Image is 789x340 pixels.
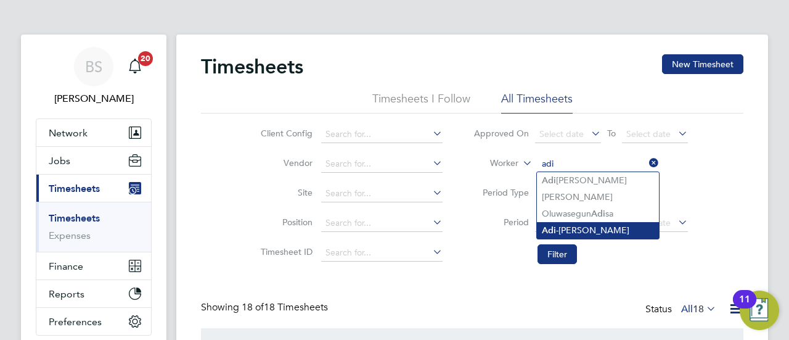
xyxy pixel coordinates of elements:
[36,202,151,252] div: Timesheets
[321,185,443,202] input: Search for...
[49,183,100,194] span: Timesheets
[473,187,529,198] label: Period Type
[257,157,313,168] label: Vendor
[257,246,313,257] label: Timesheet ID
[537,222,659,239] li: -[PERSON_NAME]
[591,209,605,219] b: Adi
[473,217,529,228] label: Period
[603,125,619,141] span: To
[542,225,556,236] b: Adi
[138,51,153,66] span: 20
[49,155,70,167] span: Jobs
[739,299,750,315] div: 11
[201,301,330,314] div: Showing
[49,316,102,328] span: Preferences
[463,157,518,170] label: Worker
[36,280,151,307] button: Reports
[242,301,328,313] span: 18 Timesheets
[321,215,443,232] input: Search for...
[85,59,102,75] span: BS
[36,47,152,106] a: BS[PERSON_NAME]
[257,128,313,139] label: Client Config
[538,155,659,173] input: Search for...
[49,288,84,300] span: Reports
[49,212,100,224] a: Timesheets
[321,244,443,262] input: Search for...
[321,126,443,143] input: Search for...
[681,303,716,315] label: All
[123,47,147,86] a: 20
[201,54,303,79] h2: Timesheets
[538,244,577,264] button: Filter
[242,301,264,313] span: 18 of
[626,217,671,228] span: Select date
[321,155,443,173] input: Search for...
[49,230,91,241] a: Expenses
[542,175,556,186] b: Adi
[36,91,152,106] span: Beth Seddon
[49,260,83,272] span: Finance
[662,54,743,74] button: New Timesheet
[36,252,151,280] button: Finance
[36,175,151,202] button: Timesheets
[693,303,704,315] span: 18
[36,119,151,146] button: Network
[537,189,659,205] li: [PERSON_NAME]
[740,291,779,330] button: Open Resource Center, 11 new notifications
[36,308,151,335] button: Preferences
[257,187,313,198] label: Site
[372,91,470,114] li: Timesheets I Follow
[501,91,573,114] li: All Timesheets
[257,217,313,228] label: Position
[473,128,529,139] label: Approved On
[626,128,671,139] span: Select date
[645,301,719,318] div: Status
[537,172,659,189] li: [PERSON_NAME]
[49,127,88,139] span: Network
[539,128,584,139] span: Select date
[537,205,659,222] li: Oluwasegun sa
[36,147,151,174] button: Jobs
